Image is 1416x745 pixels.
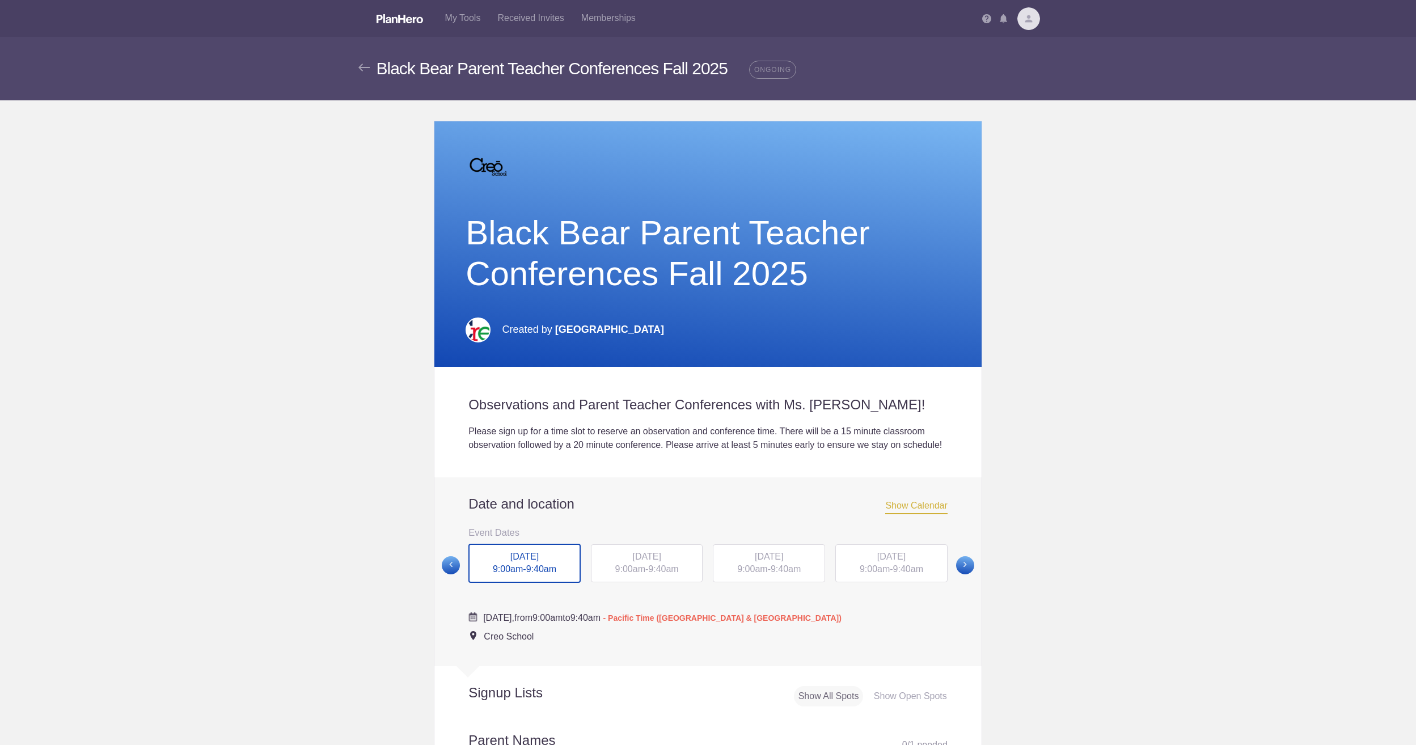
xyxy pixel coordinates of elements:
[893,564,923,574] span: 9:40am
[877,552,906,561] span: [DATE]
[755,552,783,561] span: [DATE]
[466,213,950,294] h1: Black Bear Parent Teacher Conferences Fall 2025
[869,686,952,707] div: Show Open Spots
[648,564,678,574] span: 9:40am
[713,544,825,583] div: -
[590,544,704,583] button: [DATE] 9:00am-9:40am
[749,61,796,79] span: ONGOING
[532,613,563,623] span: 9:00am
[434,684,617,701] h2: Signup Lists
[737,564,767,574] span: 9:00am
[468,425,948,452] div: Please sign up for a time slot to reserve an observation and conference time. There will be a 15 ...
[484,632,534,641] span: Creo School
[860,564,890,574] span: 9:00am
[712,544,826,583] button: [DATE] 9:00am-9:40am
[483,613,514,623] span: [DATE],
[835,544,948,583] button: [DATE] 9:00am-9:40am
[982,14,991,23] img: Help icon
[794,686,864,707] div: Show All Spots
[468,612,477,621] img: Cal purple
[468,544,581,583] div: -
[493,564,523,574] span: 9:00am
[468,496,948,513] h2: Date and location
[510,552,539,561] span: [DATE]
[591,544,703,583] div: -
[483,613,842,623] span: from to
[526,564,556,574] span: 9:40am
[1000,14,1007,23] img: Notifications
[603,613,842,623] span: - Pacific Time ([GEOGRAPHIC_DATA] & [GEOGRAPHIC_DATA])
[885,501,947,514] span: Show Calendar
[468,524,948,541] h3: Event Dates
[835,544,948,583] div: -
[570,613,601,623] span: 9:40am
[358,64,370,71] img: Back arrow gray
[468,543,581,584] button: [DATE] 9:00am-9:40am
[377,14,423,23] img: Logo white planhero
[466,318,491,342] img: Creo
[377,59,728,78] span: Black Bear Parent Teacher Conferences Fall 2025
[1017,7,1040,30] img: Davatar
[470,631,476,640] img: Event location
[555,324,664,335] span: [GEOGRAPHIC_DATA]
[632,552,661,561] span: [DATE]
[468,396,948,413] h2: Observations and Parent Teacher Conferences with Ms. [PERSON_NAME]!
[615,564,645,574] span: 9:00am
[771,564,801,574] span: 9:40am
[466,145,511,190] img: 2
[502,317,664,342] p: Created by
